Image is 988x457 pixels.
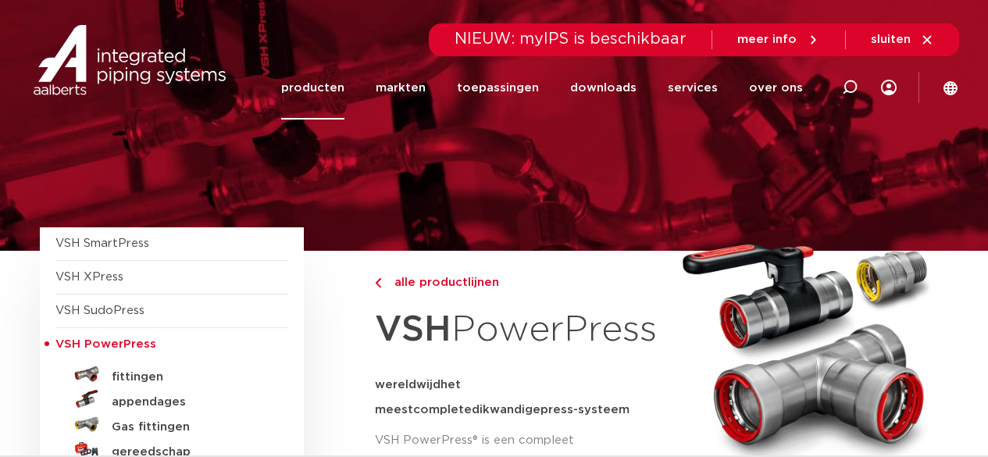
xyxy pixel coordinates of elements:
a: VSH SudoPress [55,305,144,316]
span: complete [413,404,472,416]
strong: VSH [375,312,451,348]
span: VSH PowerPress [55,338,156,350]
a: sluiten [871,33,934,47]
h5: Gas fittingen [112,420,266,434]
a: over ons [749,56,803,120]
span: NIEUW: myIPS is beschikbaar [455,31,687,47]
a: downloads [570,56,637,120]
a: markten [376,56,426,120]
a: Gas fittingen [55,412,288,437]
a: fittingen [55,362,288,387]
h1: PowerPress [375,300,668,360]
a: meer info [737,33,820,47]
span: meer info [737,34,797,45]
span: het meest [375,379,461,416]
img: chevron-right.svg [375,278,381,288]
a: services [668,56,718,120]
a: producten [281,56,344,120]
span: press-systeem [540,404,630,416]
div: my IPS [881,56,897,120]
a: VSH SmartPress [55,237,149,249]
h5: appendages [112,395,266,409]
span: dikwandige [472,404,540,416]
a: alle productlijnen [375,273,668,292]
span: alle productlijnen [385,277,499,288]
a: appendages [55,387,288,412]
a: VSH XPress [55,271,123,283]
h5: fittingen [112,370,266,384]
span: wereldwijd [375,379,440,391]
span: sluiten [871,34,911,45]
a: toepassingen [457,56,539,120]
nav: Menu [281,56,803,120]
